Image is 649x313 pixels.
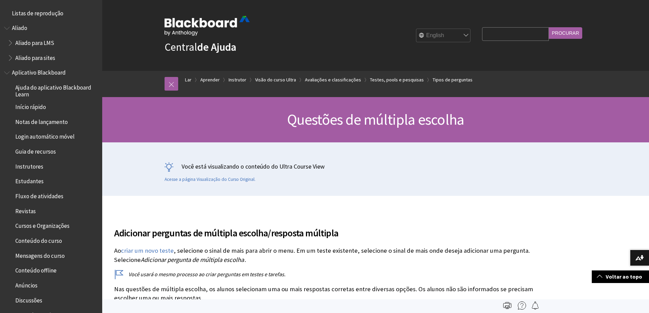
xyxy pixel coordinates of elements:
[15,237,62,245] font: Conteúdo do curso
[12,10,63,17] font: Listas de reprodução
[185,76,191,84] a: Lar
[15,252,65,260] font: Mensagens do curso
[114,247,121,254] font: Ao
[114,285,533,302] font: Nas questões de múltipla escolha, os alunos selecionam uma ou mais respostas corretas entre diver...
[121,247,174,254] font: criar um novo teste
[4,22,98,64] nav: Esboço do livro para Anthology Ally Help
[165,40,236,54] a: Centralde Ajuda
[185,77,191,83] font: Lar
[370,77,424,83] font: Testes, pools e pesquisas
[370,76,424,84] a: Testes, pools e pesquisas
[15,163,43,170] font: Instrutores
[128,271,285,278] font: Você usará o mesmo processo ao criar perguntas em testes e tarefas.
[114,247,530,263] font: , selecione o sinal de mais para abrir o menu. Em um teste existente, selecione o sinal de mais o...
[15,297,42,304] font: Discussões
[200,77,220,83] font: Aprender
[15,222,69,230] font: Cursos e Organizações
[606,273,642,280] font: Voltar ao topo
[114,227,338,239] font: Adicionar perguntas de múltipla escolha/resposta múltipla
[12,24,27,32] font: Aliado
[245,256,246,264] font: .
[165,40,197,54] font: Central
[503,301,511,310] img: Imprimir
[549,27,582,39] input: Procurar
[15,148,56,155] font: Guia de recursos
[15,192,63,200] font: Fluxo de atividades
[15,103,46,111] font: Início rápido
[255,76,296,84] a: Visão do curso Ultra
[4,7,98,19] nav: Esboço do livro para playlists
[121,247,174,255] a: criar um novo teste
[416,29,471,43] select: Site Language Selector
[15,54,55,62] font: Aliado para sites
[229,77,246,83] font: Instrutor
[287,110,464,129] font: Questões de múltipla escolha
[165,16,250,36] img: Blackboard por Anthology
[12,69,66,76] font: Aplicativo Blackboard
[433,77,473,83] font: Tipos de perguntas
[15,282,37,289] font: Anúncios
[518,301,526,310] img: Mais ajuda
[433,76,473,84] a: Tipos de perguntas
[197,40,236,54] font: de Ajuda
[15,118,68,126] font: Notas de lançamento
[165,176,256,183] a: Acesse a página Visualização do Curso Original.
[255,77,296,83] font: Visão do curso Ultra
[141,256,244,264] font: Adicionar pergunta de múltipla escolha
[229,76,246,84] a: Instrutor
[305,77,361,83] font: Avaliações e classificações
[15,39,54,47] font: Aliado para LMS
[531,301,539,310] img: Siga esta página
[15,207,36,215] font: Revistas
[165,176,256,182] font: Acesse a página Visualização do Curso Original.
[200,76,220,84] a: Aprender
[15,133,75,140] font: Login automático móvel
[15,177,44,185] font: Estudantes
[15,84,91,98] font: Ajuda do aplicativo Blackboard Learn
[592,270,649,283] a: Voltar ao topo
[305,76,361,84] a: Avaliações e classificações
[15,267,57,274] font: Conteúdo offline
[182,162,325,170] font: Você está visualizando o conteúdo do Ultra Course View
